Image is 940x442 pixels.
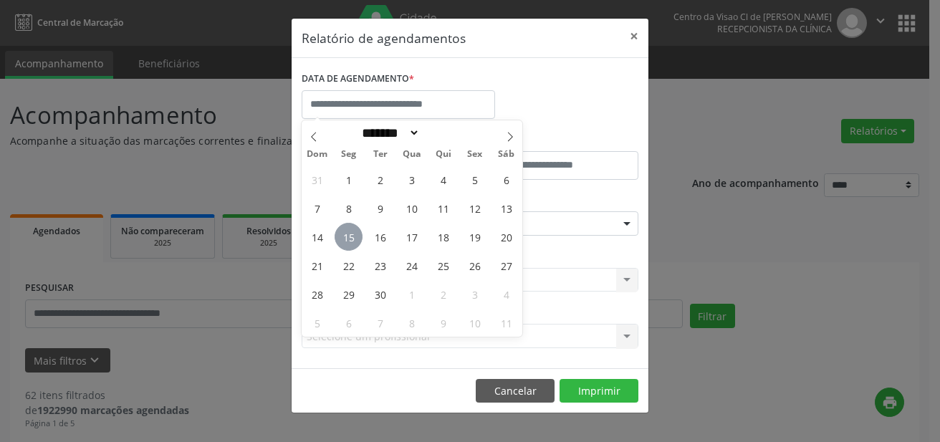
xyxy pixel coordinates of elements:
[398,309,426,337] span: Outubro 8, 2025
[303,309,331,337] span: Outubro 5, 2025
[335,194,363,222] span: Setembro 8, 2025
[365,150,396,159] span: Ter
[476,379,555,403] button: Cancelar
[333,150,365,159] span: Seg
[492,165,520,193] span: Setembro 6, 2025
[335,280,363,308] span: Setembro 29, 2025
[429,165,457,193] span: Setembro 4, 2025
[366,165,394,193] span: Setembro 2, 2025
[420,125,467,140] input: Year
[474,129,638,151] label: ATÉ
[491,150,522,159] span: Sáb
[461,309,489,337] span: Outubro 10, 2025
[335,165,363,193] span: Setembro 1, 2025
[303,251,331,279] span: Setembro 21, 2025
[492,251,520,279] span: Setembro 27, 2025
[366,194,394,222] span: Setembro 9, 2025
[366,309,394,337] span: Outubro 7, 2025
[492,309,520,337] span: Outubro 11, 2025
[428,150,459,159] span: Qui
[398,194,426,222] span: Setembro 10, 2025
[366,223,394,251] span: Setembro 16, 2025
[398,251,426,279] span: Setembro 24, 2025
[303,223,331,251] span: Setembro 14, 2025
[398,165,426,193] span: Setembro 3, 2025
[461,280,489,308] span: Outubro 3, 2025
[620,19,648,54] button: Close
[366,280,394,308] span: Setembro 30, 2025
[560,379,638,403] button: Imprimir
[492,280,520,308] span: Outubro 4, 2025
[429,223,457,251] span: Setembro 18, 2025
[302,68,414,90] label: DATA DE AGENDAMENTO
[335,309,363,337] span: Outubro 6, 2025
[302,29,466,47] h5: Relatório de agendamentos
[302,150,333,159] span: Dom
[303,165,331,193] span: Agosto 31, 2025
[398,223,426,251] span: Setembro 17, 2025
[398,280,426,308] span: Outubro 1, 2025
[303,194,331,222] span: Setembro 7, 2025
[303,280,331,308] span: Setembro 28, 2025
[461,165,489,193] span: Setembro 5, 2025
[429,194,457,222] span: Setembro 11, 2025
[335,223,363,251] span: Setembro 15, 2025
[461,251,489,279] span: Setembro 26, 2025
[429,280,457,308] span: Outubro 2, 2025
[335,251,363,279] span: Setembro 22, 2025
[429,309,457,337] span: Outubro 9, 2025
[366,251,394,279] span: Setembro 23, 2025
[492,194,520,222] span: Setembro 13, 2025
[461,194,489,222] span: Setembro 12, 2025
[492,223,520,251] span: Setembro 20, 2025
[429,251,457,279] span: Setembro 25, 2025
[396,150,428,159] span: Qua
[459,150,491,159] span: Sex
[461,223,489,251] span: Setembro 19, 2025
[357,125,420,140] select: Month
